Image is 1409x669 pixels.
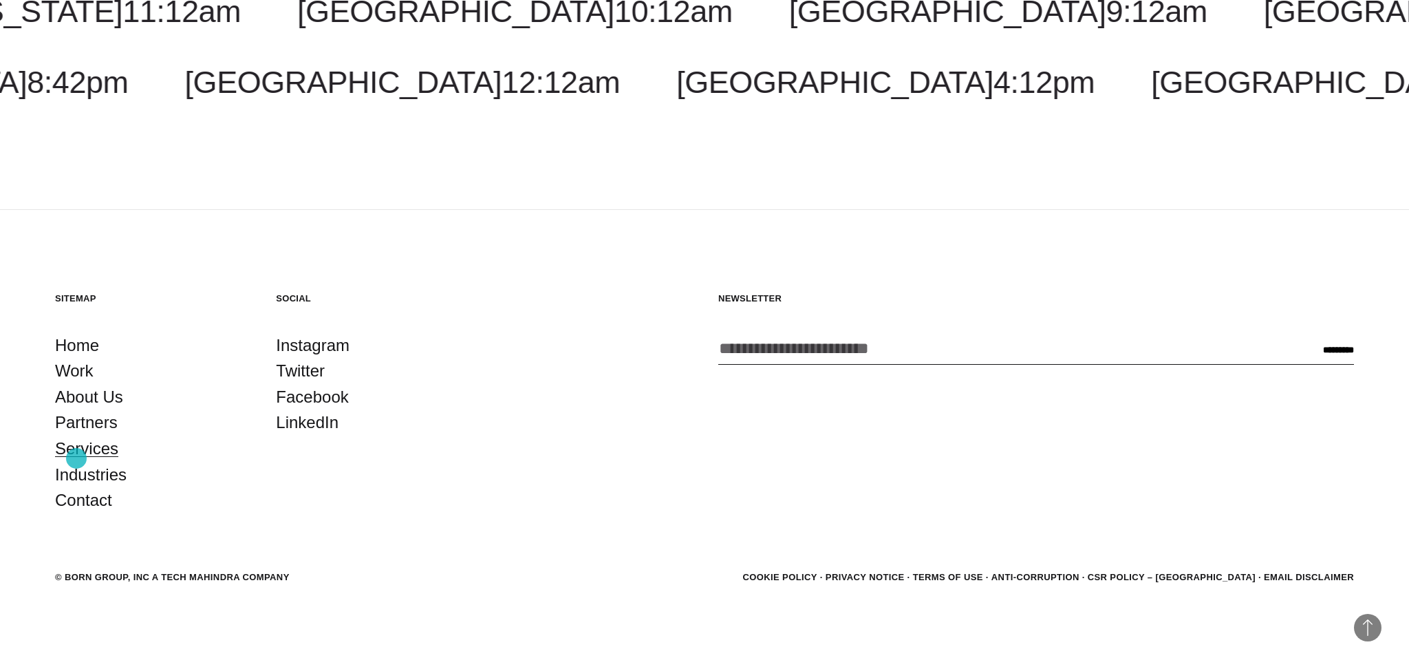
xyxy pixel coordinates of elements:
[276,410,338,436] a: LinkedIn
[913,572,983,582] a: Terms of Use
[991,572,1079,582] a: Anti-Corruption
[55,410,118,436] a: Partners
[276,293,469,304] h5: Social
[185,65,621,100] a: [GEOGRAPHIC_DATA]12:12am
[27,65,128,100] span: 8:42pm
[55,384,123,410] a: About Us
[1088,572,1256,582] a: CSR POLICY – [GEOGRAPHIC_DATA]
[276,384,348,410] a: Facebook
[742,572,817,582] a: Cookie Policy
[276,332,349,359] a: Instagram
[676,65,1095,100] a: [GEOGRAPHIC_DATA]4:12pm
[55,462,127,488] a: Industries
[1354,614,1381,641] button: Back to Top
[993,65,1095,100] span: 4:12pm
[55,487,112,513] a: Contact
[55,436,118,462] a: Services
[718,293,1354,304] h5: Newsletter
[55,571,290,584] div: © BORN GROUP, INC A Tech Mahindra Company
[55,358,94,384] a: Work
[55,293,248,304] h5: Sitemap
[1264,572,1354,582] a: Email Disclaimer
[502,65,620,100] span: 12:12am
[55,332,99,359] a: Home
[276,358,325,384] a: Twitter
[826,572,905,582] a: Privacy Notice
